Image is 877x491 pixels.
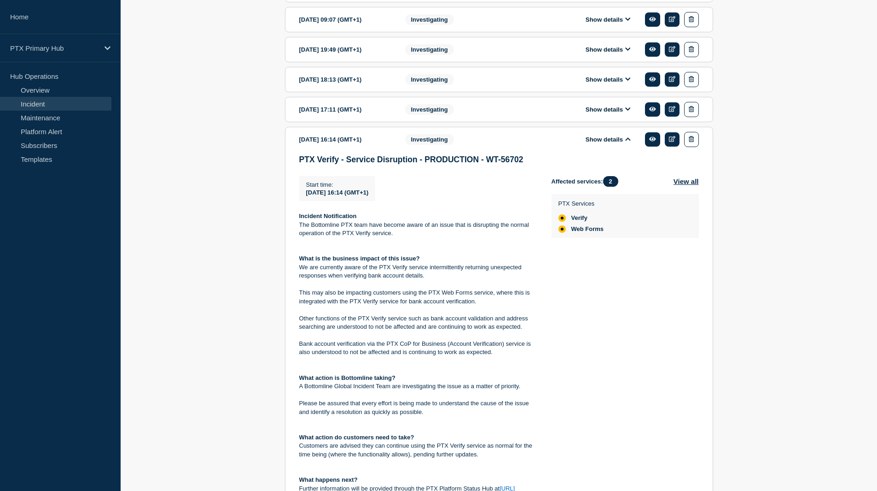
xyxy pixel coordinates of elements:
span: Investigating [405,134,454,145]
p: This may also be impacting customers using the PTX Web Forms service, where this is integrated wi... [299,289,537,306]
strong: What action is Bottomline taking? [299,374,395,381]
button: View all [674,176,699,187]
span: Verify [571,214,587,222]
p: Customers are advised they can continue using the PTX Verify service as normal for the time being... [299,442,537,459]
p: The Bottomline PTX team have become aware of an issue that is disrupting the normal operation of ... [299,221,537,238]
span: Web Forms [571,225,604,233]
div: [DATE] 18:13 (GMT+1) [299,72,391,87]
p: Bank account verification via the PTX CoP for Business (Account Verification) service is also und... [299,340,537,357]
p: Start time : [306,181,369,188]
span: Affected services: [552,176,623,187]
p: PTX Primary Hub [10,44,99,52]
div: [DATE] 19:49 (GMT+1) [299,42,391,57]
span: Investigating [405,104,454,115]
div: [DATE] 17:11 (GMT+1) [299,102,391,117]
div: affected [558,214,566,222]
span: 2 [603,176,618,187]
button: Show details [583,106,633,113]
strong: What action do customers need to take? [299,434,414,441]
button: Show details [583,46,633,53]
p: Other functions of the PTX Verify service such as bank account validation and address searching a... [299,314,537,331]
button: Show details [583,76,633,83]
p: PTX Services [558,200,604,207]
p: Please be assured that every effort is being made to understand the cause of the issue and identi... [299,399,537,416]
h3: PTX Verify - Service Disruption - PRODUCTION - WT-56702 [299,155,699,165]
div: affected [558,225,566,233]
button: Show details [583,136,633,143]
span: [DATE] 16:14 (GMT+1) [306,189,369,196]
strong: Incident Notification [299,213,357,219]
div: [DATE] 16:14 (GMT+1) [299,132,391,147]
span: Investigating [405,14,454,25]
strong: What is the business impact of this issue? [299,255,420,262]
div: [DATE] 09:07 (GMT+1) [299,12,391,27]
strong: What happens next? [299,476,358,483]
span: Investigating [405,74,454,85]
p: A Bottomline Global Incident Team are investigating the issue as a matter of priority. [299,382,537,390]
p: We are currently aware of the PTX Verify service intermittently returning unexpected responses wh... [299,263,537,280]
button: Show details [583,16,633,24]
span: Investigating [405,44,454,55]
